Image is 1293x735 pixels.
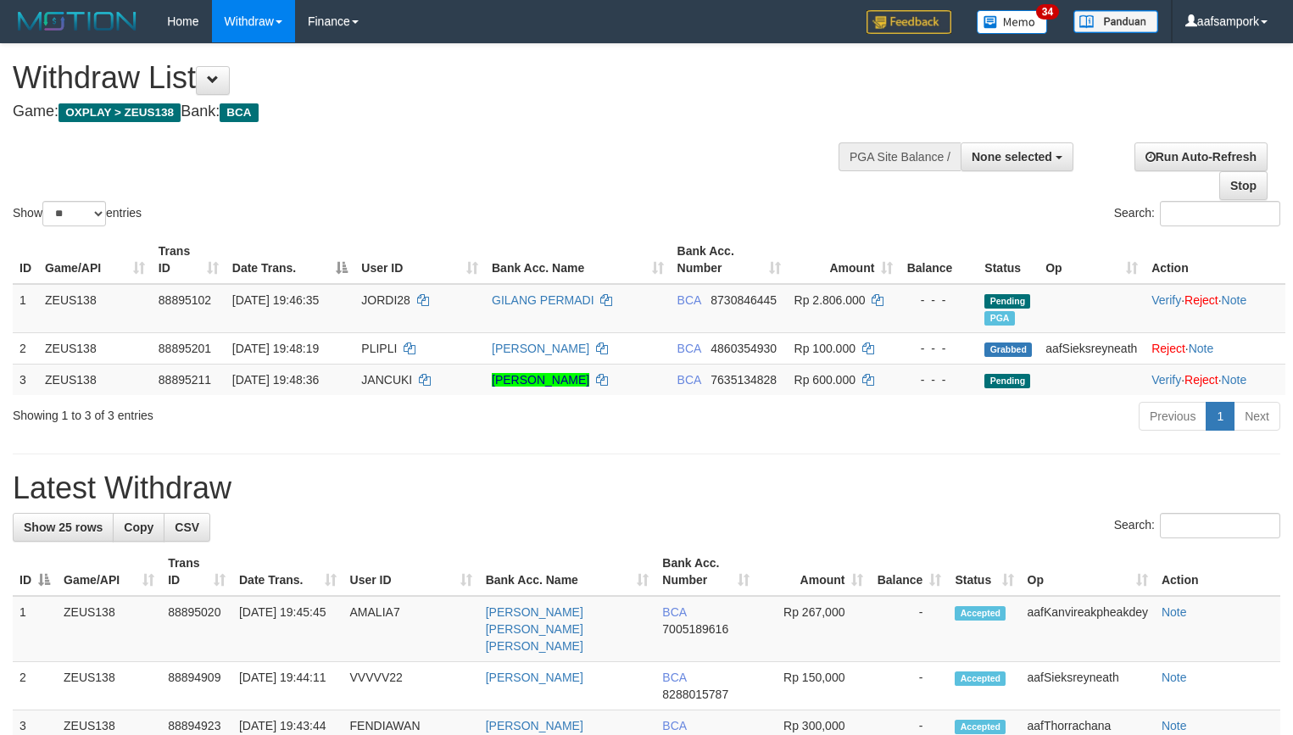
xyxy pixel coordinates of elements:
td: 1 [13,596,57,662]
td: AMALIA7 [343,596,479,662]
a: Show 25 rows [13,513,114,542]
span: 88895201 [159,342,211,355]
span: OXPLAY > ZEUS138 [59,103,181,122]
td: 1 [13,284,38,333]
td: aafSieksreyneath [1021,662,1155,710]
input: Search: [1160,513,1280,538]
div: - - - [906,340,971,357]
td: - [870,662,948,710]
th: ID [13,236,38,284]
td: ZEUS138 [38,332,152,364]
a: [PERSON_NAME] [PERSON_NAME] [PERSON_NAME] [486,605,583,653]
th: Status [978,236,1039,284]
a: [PERSON_NAME] [486,719,583,732]
th: Bank Acc. Number: activate to sort column ascending [671,236,788,284]
th: User ID: activate to sort column ascending [343,548,479,596]
span: [DATE] 19:46:35 [232,293,319,307]
span: JANCUKI [361,373,412,387]
th: Game/API: activate to sort column ascending [57,548,161,596]
span: Copy 7635134828 to clipboard [711,373,777,387]
th: Amount: activate to sort column ascending [788,236,900,284]
th: Op: activate to sort column ascending [1021,548,1155,596]
td: Rp 267,000 [756,596,870,662]
a: Verify [1151,293,1181,307]
td: · · [1145,284,1285,333]
td: VVVVV22 [343,662,479,710]
span: BCA [677,373,701,387]
span: Rp 100.000 [794,342,855,355]
span: Show 25 rows [24,521,103,534]
h1: Latest Withdraw [13,471,1280,505]
div: - - - [906,371,971,388]
th: Trans ID: activate to sort column ascending [152,236,226,284]
span: Copy [124,521,153,534]
th: Amount: activate to sort column ascending [756,548,870,596]
span: BCA [662,605,686,619]
span: [DATE] 19:48:19 [232,342,319,355]
span: BCA [220,103,258,122]
div: PGA Site Balance / [839,142,961,171]
td: 2 [13,662,57,710]
a: Reject [1184,293,1218,307]
a: Note [1162,671,1187,684]
img: panduan.png [1073,10,1158,33]
span: JORDI28 [361,293,410,307]
button: None selected [961,142,1073,171]
td: · · [1145,364,1285,395]
td: 88895020 [161,596,232,662]
span: CSV [175,521,199,534]
a: CSV [164,513,210,542]
a: 1 [1206,402,1234,431]
a: Note [1189,342,1214,355]
td: - [870,596,948,662]
img: Feedback.jpg [867,10,951,34]
span: BCA [662,719,686,732]
a: Next [1234,402,1280,431]
td: ZEUS138 [57,662,161,710]
a: Previous [1139,402,1207,431]
a: [PERSON_NAME] [492,342,589,355]
span: Copy 8730846445 to clipboard [711,293,777,307]
td: [DATE] 19:45:45 [232,596,343,662]
span: Pending [984,374,1030,388]
td: ZEUS138 [57,596,161,662]
td: ZEUS138 [38,364,152,395]
th: Bank Acc. Number: activate to sort column ascending [655,548,756,596]
a: Note [1162,605,1187,619]
th: Date Trans.: activate to sort column ascending [232,548,343,596]
td: ZEUS138 [38,284,152,333]
a: Verify [1151,373,1181,387]
input: Search: [1160,201,1280,226]
th: Balance: activate to sort column ascending [870,548,948,596]
a: Copy [113,513,164,542]
a: [PERSON_NAME] [492,373,589,387]
label: Search: [1114,201,1280,226]
a: Note [1162,719,1187,732]
select: Showentries [42,201,106,226]
td: aafKanvireakpheakdey [1021,596,1155,662]
span: Accepted [955,720,1006,734]
span: Copy 8288015787 to clipboard [662,688,728,701]
span: BCA [662,671,686,684]
span: None selected [972,150,1052,164]
div: Showing 1 to 3 of 3 entries [13,400,526,424]
td: · [1145,332,1285,364]
label: Search: [1114,513,1280,538]
a: Reject [1151,342,1185,355]
span: Rp 600.000 [794,373,855,387]
a: [PERSON_NAME] [486,671,583,684]
a: GILANG PERMADI [492,293,594,307]
th: Bank Acc. Name: activate to sort column ascending [479,548,656,596]
span: Accepted [955,606,1006,621]
span: 88895102 [159,293,211,307]
span: Marked by aafnoeunsreypich [984,311,1014,326]
th: Action [1145,236,1285,284]
td: 2 [13,332,38,364]
span: [DATE] 19:48:36 [232,373,319,387]
td: 3 [13,364,38,395]
span: 88895211 [159,373,211,387]
span: Grabbed [984,342,1032,357]
th: ID: activate to sort column descending [13,548,57,596]
img: MOTION_logo.png [13,8,142,34]
td: 88894909 [161,662,232,710]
